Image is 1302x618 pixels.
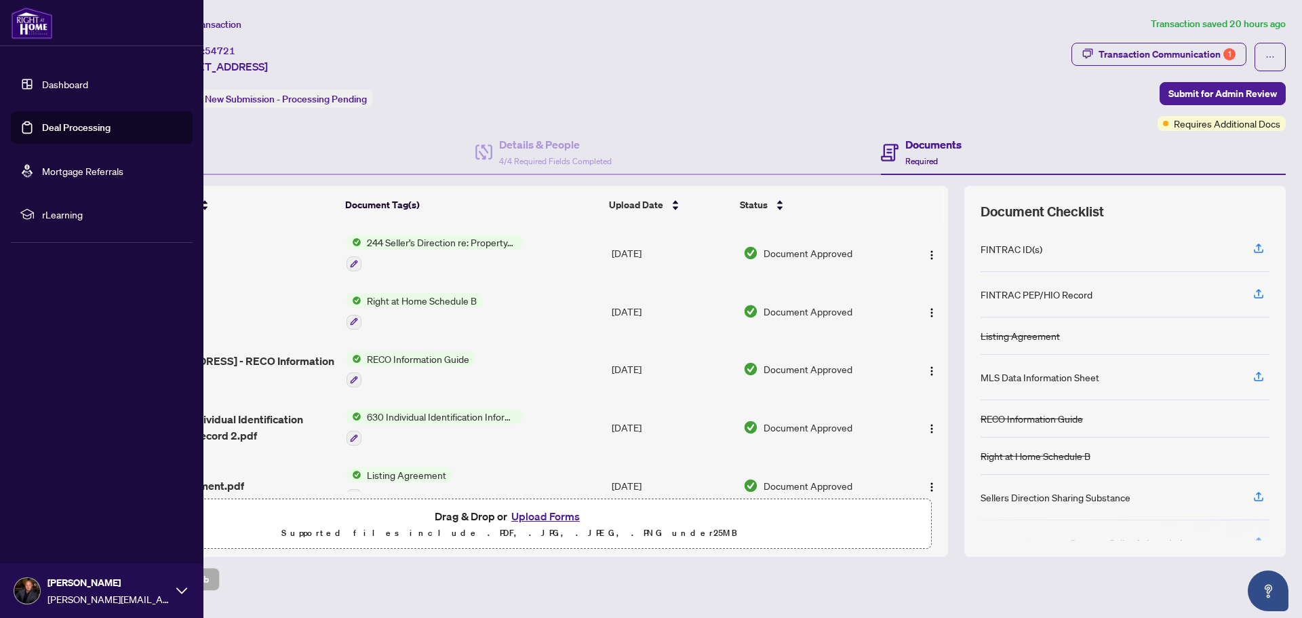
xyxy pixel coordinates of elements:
[11,7,53,39] img: logo
[981,490,1130,505] div: Sellers Direction Sharing Substance
[507,507,584,525] button: Upload Forms
[606,457,738,515] td: [DATE]
[1223,48,1236,60] div: 1
[1168,83,1277,104] span: Submit for Admin Review
[47,575,170,590] span: [PERSON_NAME]
[606,341,738,399] td: [DATE]
[347,409,361,424] img: Status Icon
[361,409,522,424] span: 630 Individual Identification Information Record
[921,475,943,497] button: Logo
[921,242,943,264] button: Logo
[981,448,1090,463] div: Right at Home Schedule B
[361,467,452,482] span: Listing Agreement
[42,207,183,222] span: rLearning
[743,420,758,435] img: Document Status
[1265,52,1275,62] span: ellipsis
[1160,82,1286,105] button: Submit for Admin Review
[926,366,937,376] img: Logo
[205,93,367,105] span: New Submission - Processing Pending
[606,282,738,341] td: [DATE]
[609,197,663,212] span: Upload Date
[87,499,931,549] span: Drag & Drop orUpload FormsSupported files include .PDF, .JPG, .JPEG, .PNG under25MB
[347,293,361,308] img: Status Icon
[921,358,943,380] button: Logo
[347,351,361,366] img: Status Icon
[981,287,1092,302] div: FINTRAC PEP/HIO Record
[169,18,241,31] span: View Transaction
[905,136,962,153] h4: Documents
[347,235,522,271] button: Status Icon244 Seller’s Direction re: Property/Offers
[168,58,268,75] span: [STREET_ADDRESS]
[96,525,923,541] p: Supported files include .PDF, .JPG, .JPEG, .PNG under 25 MB
[905,156,938,166] span: Required
[347,467,452,504] button: Status IconListing Agreement
[981,370,1099,385] div: MLS Data Information Sheet
[128,186,340,224] th: (5) File Name
[743,246,758,260] img: Document Status
[168,90,372,108] div: Status:
[361,351,475,366] span: RECO Information Guide
[347,293,482,330] button: Status IconRight at Home Schedule B
[361,235,522,250] span: 244 Seller’s Direction re: Property/Offers
[435,507,584,525] span: Drag & Drop or
[347,351,475,388] button: Status IconRECO Information Guide
[743,304,758,319] img: Document Status
[764,304,852,319] span: Document Approved
[347,409,522,446] button: Status Icon630 Individual Identification Information Record
[47,592,170,606] span: [PERSON_NAME][EMAIL_ADDRESS][DOMAIN_NAME]
[740,197,768,212] span: Status
[921,301,943,322] button: Logo
[926,307,937,318] img: Logo
[134,411,335,444] span: FINTRAC - Individual Identification Information Record 2.pdf
[361,293,482,308] span: Right at Home Schedule B
[926,482,937,493] img: Logo
[604,186,734,224] th: Upload Date
[1071,43,1246,66] button: Transaction Communication1
[134,353,335,385] span: [STREET_ADDRESS] - RECO Information Guide.pdf
[42,165,123,177] a: Mortgage Referrals
[205,45,235,57] span: 54721
[606,224,738,282] td: [DATE]
[499,156,612,166] span: 4/4 Required Fields Completed
[764,362,852,376] span: Document Approved
[764,246,852,260] span: Document Approved
[743,478,758,493] img: Document Status
[921,417,943,438] button: Logo
[14,578,40,604] img: Profile Icon
[1248,571,1288,611] button: Open asap
[42,121,111,134] a: Deal Processing
[926,423,937,434] img: Logo
[1099,43,1236,65] div: Transaction Communication
[42,78,88,90] a: Dashboard
[981,202,1104,221] span: Document Checklist
[734,186,898,224] th: Status
[926,250,937,260] img: Logo
[764,420,852,435] span: Document Approved
[1174,116,1280,131] span: Requires Additional Docs
[347,235,361,250] img: Status Icon
[981,411,1083,426] div: RECO Information Guide
[764,478,852,493] span: Document Approved
[1151,16,1286,32] article: Transaction saved 20 hours ago
[981,328,1060,343] div: Listing Agreement
[606,398,738,457] td: [DATE]
[499,136,612,153] h4: Details & People
[743,362,758,376] img: Document Status
[347,467,361,482] img: Status Icon
[340,186,604,224] th: Document Tag(s)
[981,242,1042,256] div: FINTRAC ID(s)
